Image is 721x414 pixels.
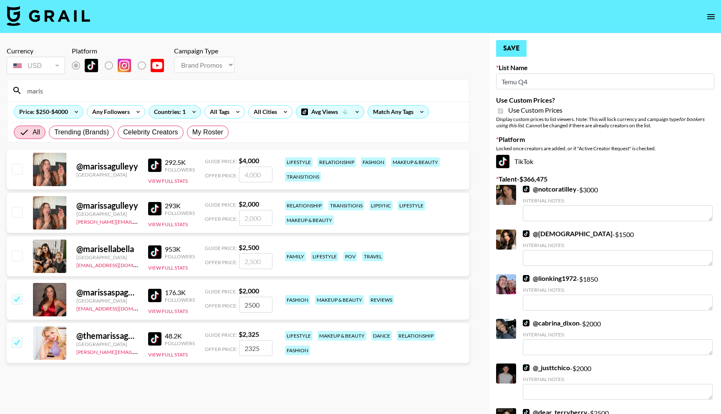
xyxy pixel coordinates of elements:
button: Save [496,40,527,57]
a: [EMAIL_ADDRESS][DOMAIN_NAME] [76,260,160,268]
div: transitions [285,172,321,182]
img: TikTok [523,320,529,326]
strong: $ 2,000 [239,200,259,208]
img: TikTok [148,289,161,302]
div: transitions [328,201,364,210]
div: fashion [285,346,310,355]
div: lifestyle [311,252,338,261]
img: TikTok [523,275,529,282]
div: [GEOGRAPHIC_DATA] [76,298,138,304]
input: 2,000 [239,210,272,226]
div: fashion [361,157,386,167]
img: TikTok [523,364,529,371]
strong: $ 4,000 [239,157,259,164]
div: 48.2K [165,332,195,340]
div: @ marissagulleyy [76,161,138,172]
a: [EMAIL_ADDRESS][DOMAIN_NAME] [76,304,160,312]
strong: $ 2,000 [239,287,259,295]
div: lifestyle [398,201,425,210]
span: Guide Price: [205,332,237,338]
span: Offer Price: [205,172,237,179]
div: Internal Notes: [523,197,713,204]
div: [GEOGRAPHIC_DATA] [76,254,138,260]
div: makeup & beauty [315,295,364,305]
div: [GEOGRAPHIC_DATA] [76,172,138,178]
div: Internal Notes: [523,376,713,382]
a: [PERSON_NAME][EMAIL_ADDRESS][PERSON_NAME][DOMAIN_NAME] [76,347,239,355]
div: Internal Notes: [523,331,713,338]
input: Search by User Name [22,84,464,97]
div: Followers [165,340,195,346]
a: @[DEMOGRAPHIC_DATA] [523,230,613,238]
div: makeup & beauty [318,331,366,341]
span: Guide Price: [205,245,237,251]
button: View Full Stats [148,265,188,271]
img: TikTok [148,159,161,172]
div: Followers [165,210,195,216]
div: @ marisellabella [76,244,138,254]
label: Talent - $ 366,475 [496,175,714,183]
div: Match Any Tags [368,106,429,118]
div: Currency is locked to USD [7,55,65,76]
span: Guide Price: [205,288,237,295]
label: List Name [496,63,714,72]
div: Currency [7,47,65,55]
div: List locked to TikTok. [72,57,171,74]
div: makeup & beauty [391,157,440,167]
div: family [285,252,306,261]
div: Followers [165,253,195,260]
input: 2,000 [239,297,272,313]
div: lifestyle [285,331,313,341]
div: 176.3K [165,288,195,297]
span: Offer Price: [205,259,237,265]
div: [GEOGRAPHIC_DATA] [76,341,138,347]
img: TikTok [523,186,529,192]
button: View Full Stats [148,308,188,314]
a: @notcoratilley [523,185,577,193]
div: @ themarissagarrison [76,331,138,341]
div: 953K [165,245,195,253]
div: USD [8,58,63,73]
img: TikTok [148,202,161,215]
div: - $ 2000 [523,319,713,355]
div: TikTok [496,155,714,168]
strong: $ 2,325 [239,330,259,338]
span: Celebrity Creators [123,127,178,137]
a: @lionking1972 [523,274,577,283]
div: Price: $250-$4000 [14,106,83,118]
span: Offer Price: [205,303,237,309]
div: Platform [72,47,171,55]
div: relationship [397,331,435,341]
div: lipsync [369,201,393,210]
div: Internal Notes: [523,287,713,293]
div: All Tags [205,106,231,118]
div: reviews [369,295,394,305]
img: TikTok [523,230,529,237]
div: Campaign Type [174,47,234,55]
div: makeup & beauty [285,215,334,225]
div: Display custom prices to list viewers. Note: This will lock currency and campaign type . Cannot b... [496,116,714,129]
div: dance [371,331,392,341]
div: - $ 3000 [523,185,713,221]
button: View Full Stats [148,221,188,227]
button: View Full Stats [148,178,188,184]
button: open drawer [703,8,719,25]
a: @_justtchico [523,364,570,372]
input: 4,000 [239,167,272,182]
input: 2,500 [239,253,272,269]
div: Avg Views [296,106,364,118]
button: View Full Stats [148,351,188,358]
img: TikTok [85,59,98,72]
div: All Cities [249,106,279,118]
img: TikTok [496,155,509,168]
div: relationship [285,201,323,210]
label: Use Custom Prices? [496,96,714,104]
span: Trending (Brands) [54,127,109,137]
div: @ marissaspagnoli [76,287,138,298]
div: Countries: 1 [149,106,201,118]
a: [PERSON_NAME][EMAIL_ADDRESS][PERSON_NAME][PERSON_NAME][DOMAIN_NAME] [76,217,279,225]
label: Platform [496,135,714,144]
span: All [33,127,40,137]
a: @cabrina_dixon [523,319,580,327]
input: 2,325 [239,340,272,356]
